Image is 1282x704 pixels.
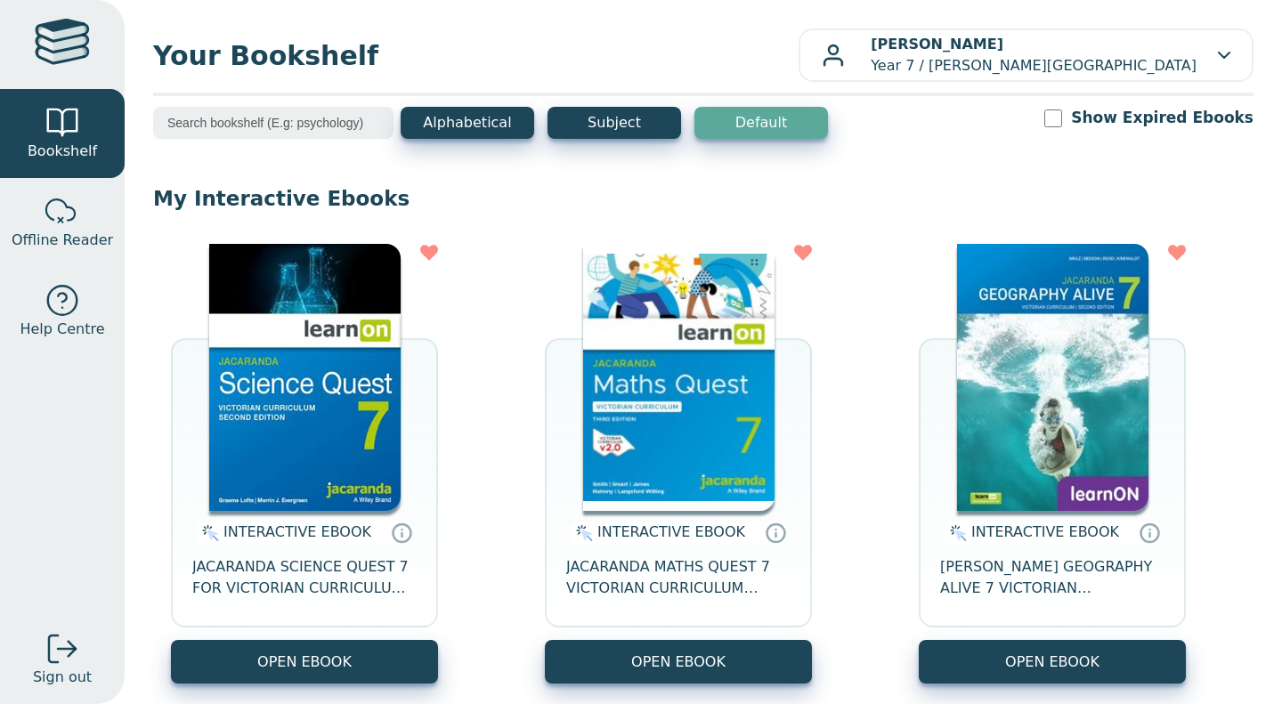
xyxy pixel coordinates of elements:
[571,522,593,544] img: interactive.svg
[391,522,412,543] a: Interactive eBooks are accessed online via the publisher’s portal. They contain interactive resou...
[940,556,1164,599] span: [PERSON_NAME] GEOGRAPHY ALIVE 7 VICTORIAN CURRICULUM LEARNON EBOOK 2E
[871,34,1197,77] p: Year 7 / [PERSON_NAME][GEOGRAPHIC_DATA]
[153,36,799,76] span: Your Bookshelf
[799,28,1254,82] button: [PERSON_NAME]Year 7 / [PERSON_NAME][GEOGRAPHIC_DATA]
[945,522,967,544] img: interactive.svg
[33,667,92,688] span: Sign out
[209,244,401,511] img: 329c5ec2-5188-ea11-a992-0272d098c78b.jpg
[971,523,1119,540] span: INTERACTIVE EBOOK
[583,244,775,511] img: b87b3e28-4171-4aeb-a345-7fa4fe4e6e25.jpg
[197,522,219,544] img: interactive.svg
[153,107,394,139] input: Search bookshelf (E.g: psychology)
[192,556,417,599] span: JACARANDA SCIENCE QUEST 7 FOR VICTORIAN CURRICULUM LEARNON 2E EBOOK
[548,107,681,139] button: Subject
[153,185,1254,212] p: My Interactive Ebooks
[223,523,371,540] span: INTERACTIVE EBOOK
[694,107,828,139] button: Default
[545,640,812,684] button: OPEN EBOOK
[957,244,1148,511] img: cc9fd0c4-7e91-e911-a97e-0272d098c78b.jpg
[1139,522,1160,543] a: Interactive eBooks are accessed online via the publisher’s portal. They contain interactive resou...
[171,640,438,684] button: OPEN EBOOK
[20,319,104,340] span: Help Centre
[765,522,786,543] a: Interactive eBooks are accessed online via the publisher’s portal. They contain interactive resou...
[871,36,1003,53] b: [PERSON_NAME]
[1071,107,1254,129] label: Show Expired Ebooks
[597,523,745,540] span: INTERACTIVE EBOOK
[919,640,1186,684] button: OPEN EBOOK
[401,107,534,139] button: Alphabetical
[566,556,791,599] span: JACARANDA MATHS QUEST 7 VICTORIAN CURRICULUM LEARNON EBOOK 3E
[28,141,97,162] span: Bookshelf
[12,230,113,251] span: Offline Reader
